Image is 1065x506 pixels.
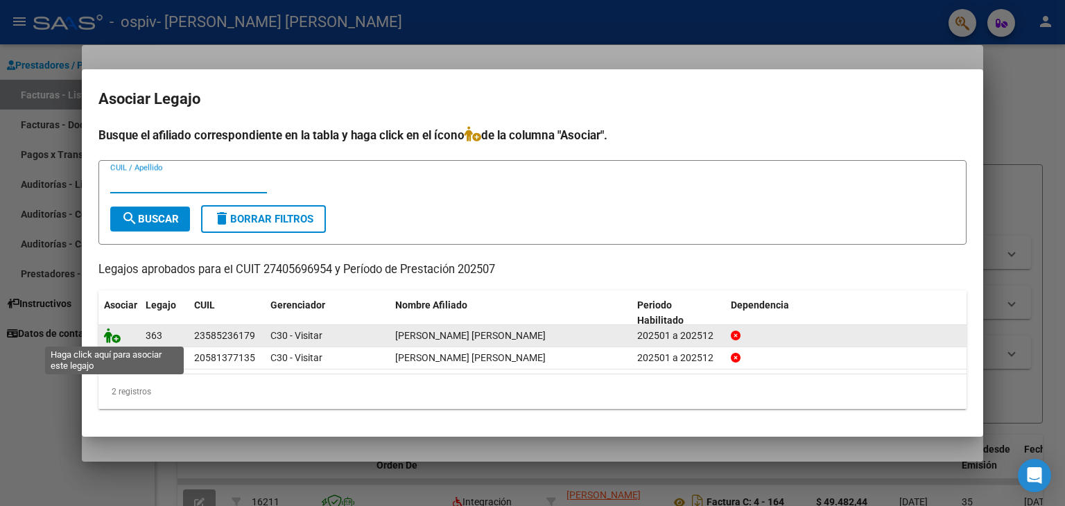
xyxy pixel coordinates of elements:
div: 23585236179 [194,328,255,344]
span: CUIL [194,299,215,311]
datatable-header-cell: Periodo Habilitado [632,290,725,336]
span: 363 [146,330,162,341]
h2: Asociar Legajo [98,86,967,112]
div: 2 registros [98,374,967,409]
h4: Busque el afiliado correspondiente en la tabla y haga click en el ícono de la columna "Asociar". [98,126,967,144]
span: Legajo [146,299,176,311]
p: Legajos aprobados para el CUIT 27405696954 y Período de Prestación 202507 [98,261,967,279]
div: 202501 a 202512 [637,350,720,366]
span: 359 [146,352,162,363]
span: C30 - Visitar [270,352,322,363]
datatable-header-cell: Dependencia [725,290,967,336]
span: Buscar [121,213,179,225]
datatable-header-cell: Gerenciador [265,290,390,336]
datatable-header-cell: Legajo [140,290,189,336]
div: 202501 a 202512 [637,328,720,344]
span: Periodo Habilitado [637,299,684,326]
span: Borrar Filtros [214,213,313,225]
span: DA SILVA GAEL GASTON [395,352,546,363]
datatable-header-cell: Nombre Afiliado [390,290,632,336]
div: 20581377135 [194,350,255,366]
datatable-header-cell: CUIL [189,290,265,336]
span: Dependencia [731,299,789,311]
button: Buscar [110,207,190,232]
mat-icon: delete [214,210,230,227]
mat-icon: search [121,210,138,227]
span: Gerenciador [270,299,325,311]
span: C30 - Visitar [270,330,322,341]
span: HAUEISEN DANTE NICOLAS [395,330,546,341]
div: Open Intercom Messenger [1018,459,1051,492]
datatable-header-cell: Asociar [98,290,140,336]
span: Nombre Afiliado [395,299,467,311]
button: Borrar Filtros [201,205,326,233]
span: Asociar [104,299,137,311]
